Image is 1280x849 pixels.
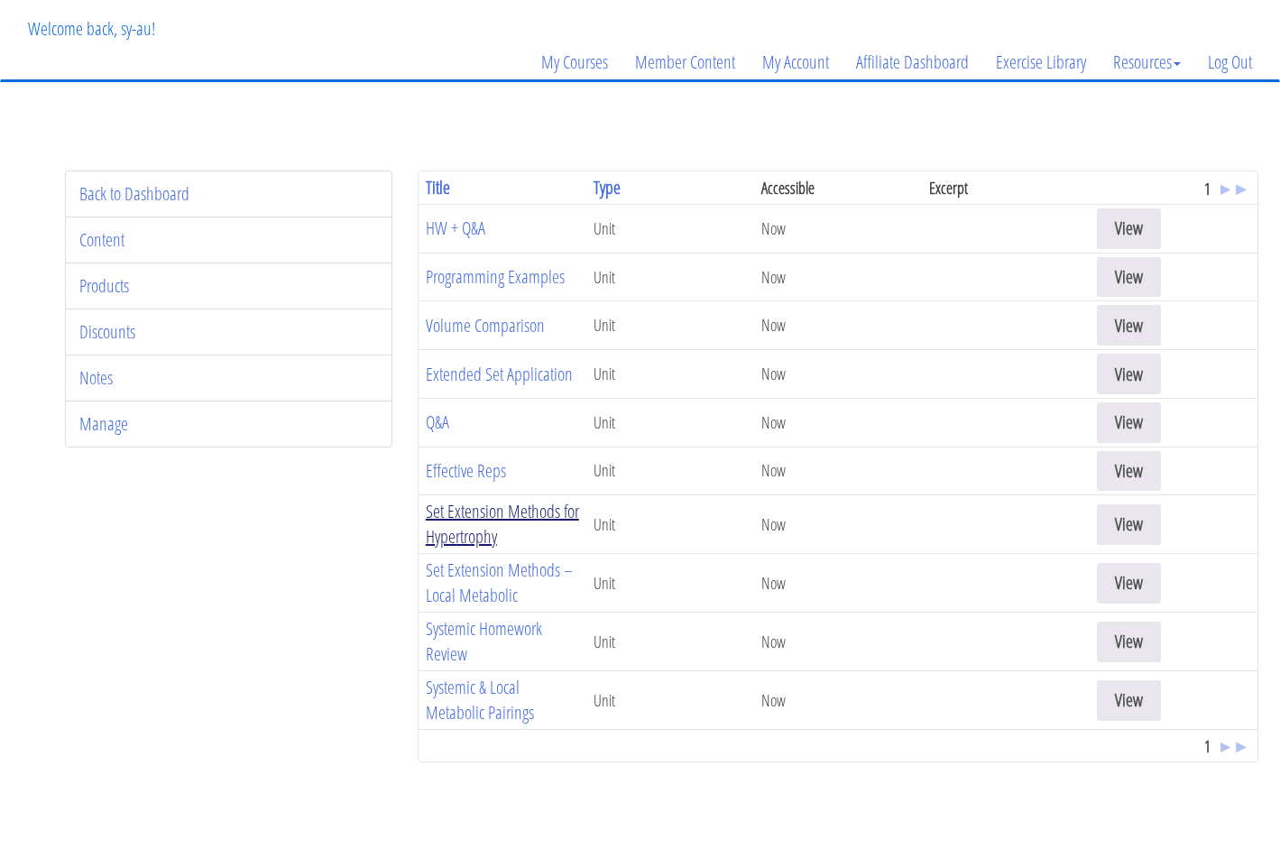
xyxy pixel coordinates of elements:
[79,365,113,390] a: Notes
[79,319,135,344] a: Discounts
[622,19,749,106] a: Member Content
[1220,176,1229,200] a: ▸
[426,264,565,289] a: Programming Examples
[586,494,754,553] td: Unit
[1097,451,1161,492] a: View
[1097,680,1161,721] a: View
[1097,504,1161,545] a: View
[754,349,922,398] td: Now
[79,181,189,206] a: Back to Dashboard
[426,175,450,199] a: Title
[586,670,754,729] td: Unit
[761,177,815,198] span: Accessible
[1204,735,1211,757] span: 1
[426,616,542,666] a: Systemic Homework Review
[426,558,573,607] a: Set Extension Methods – Local Metabolic
[754,612,922,670] td: Now
[586,553,754,612] td: Unit
[754,398,922,447] td: Now
[1097,622,1161,662] a: View
[528,19,622,106] a: My Courses
[1220,734,1229,758] a: ▸
[586,253,754,301] td: Unit
[982,19,1100,106] a: Exercise Library
[426,458,506,483] a: Effective Reps
[426,410,449,434] a: Q&A
[929,177,968,198] span: Excerpt
[1100,19,1194,106] a: Resources
[843,19,982,106] a: Affiliate Dashboard
[1232,176,1250,200] a: ►
[754,553,922,612] td: Now
[426,216,485,240] a: HW + Q&A
[594,175,621,199] a: Type
[754,447,922,495] td: Now
[1097,208,1161,249] a: View
[1097,305,1161,346] a: View
[1204,178,1211,199] span: 1
[586,300,754,349] td: Unit
[1097,257,1161,298] a: View
[1097,354,1161,394] a: View
[754,494,922,553] td: Now
[754,300,922,349] td: Now
[426,313,545,337] a: Volume Comparison
[586,204,754,253] td: Unit
[586,398,754,447] td: Unit
[749,19,843,106] a: My Account
[1194,19,1266,106] a: Log Out
[1097,402,1161,443] a: View
[754,253,922,301] td: Now
[586,349,754,398] td: Unit
[754,204,922,253] td: Now
[1232,734,1250,758] a: ►
[79,273,129,298] a: Products
[426,499,579,549] a: Set Extension Methods for Hypertrophy
[1097,563,1161,604] a: View
[79,227,124,252] a: Content
[426,675,534,724] a: Systemic & Local Metabolic Pairings
[586,612,754,670] td: Unit
[79,411,128,436] a: Manage
[586,447,754,495] td: Unit
[754,670,922,729] td: Now
[426,362,573,386] a: Extended Set Application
